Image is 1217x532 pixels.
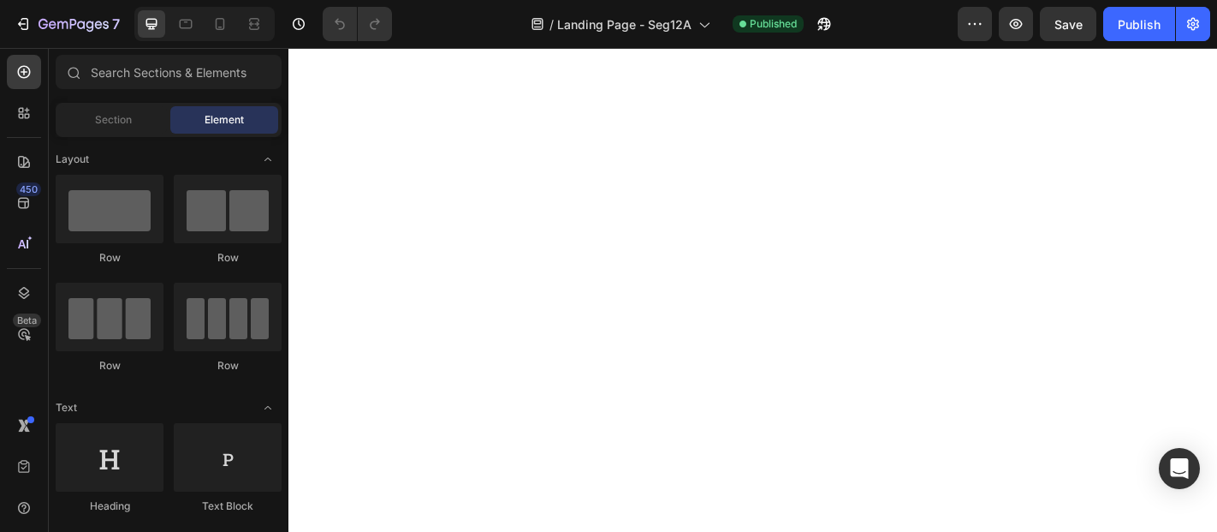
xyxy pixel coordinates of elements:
[56,400,77,415] span: Text
[205,112,244,128] span: Element
[750,16,797,32] span: Published
[13,314,41,327] div: Beta
[549,15,554,33] span: /
[323,7,392,41] div: Undo/Redo
[1103,7,1175,41] button: Publish
[1040,7,1096,41] button: Save
[557,15,692,33] span: Landing Page - Seg12A
[56,250,163,266] div: Row
[56,499,163,514] div: Heading
[56,358,163,374] div: Row
[174,358,282,374] div: Row
[288,48,1217,532] iframe: Design area
[254,146,282,173] span: Toggle open
[1054,17,1083,32] span: Save
[254,394,282,421] span: Toggle open
[174,499,282,514] div: Text Block
[174,250,282,266] div: Row
[1118,15,1161,33] div: Publish
[56,152,89,167] span: Layout
[7,7,128,41] button: 7
[16,182,41,196] div: 450
[56,55,282,89] input: Search Sections & Elements
[112,14,120,34] p: 7
[95,112,132,128] span: Section
[1159,448,1200,489] div: Open Intercom Messenger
